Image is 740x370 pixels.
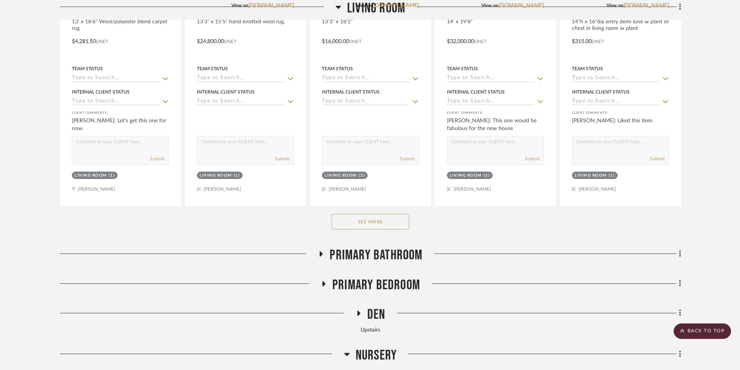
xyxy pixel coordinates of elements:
input: Type to Search… [322,98,410,106]
span: Primary Bedroom [332,277,420,294]
div: (1) [234,173,240,179]
div: Living Room [75,173,107,179]
div: (1) [109,173,115,179]
input: Type to Search… [72,98,160,106]
div: (1) [484,173,490,179]
span: View on [606,3,624,8]
div: Living Room [575,173,607,179]
div: Team Status [572,65,603,72]
div: Team Status [322,65,353,72]
span: View on [481,3,499,8]
div: Living Room [200,173,232,179]
a: [DOMAIN_NAME] [373,3,419,8]
button: Submit [650,155,665,162]
div: Internal Client Status [447,89,505,96]
input: Type to Search… [447,75,535,82]
span: Nursery [356,347,397,364]
div: Internal Client Status [72,89,130,96]
div: [PERSON_NAME]: This one would be fabulous for the new house [447,117,544,132]
span: View on [356,3,373,8]
div: [PERSON_NAME]: Liked this item. [572,117,669,132]
span: Primary Bathroom [330,247,422,264]
input: Type to Search… [72,75,160,82]
div: Upstairs [60,326,681,335]
a: [DOMAIN_NAME] [624,3,669,8]
input: Type to Search… [572,98,660,106]
a: [DOMAIN_NAME] [248,3,294,8]
input: Type to Search… [197,75,285,82]
a: [DOMAIN_NAME] [499,3,544,8]
div: (1) [359,173,365,179]
button: Submit [275,155,290,162]
input: Type to Search… [197,98,285,106]
button: See More [332,214,409,229]
div: Team Status [72,65,103,72]
div: Living Room [325,173,357,179]
div: Team Status [197,65,228,72]
input: Type to Search… [322,75,410,82]
button: Submit [525,155,540,162]
div: Internal Client Status [197,89,255,96]
span: Den [367,306,386,323]
div: Internal Client Status [572,89,630,96]
button: Submit [400,155,415,162]
button: Submit [150,155,165,162]
span: View on [231,3,248,8]
div: (1) [609,173,615,179]
div: [PERSON_NAME]: Let's get this one for now. [72,117,169,132]
div: Internal Client Status [322,89,380,96]
scroll-to-top-button: BACK TO TOP [674,323,731,339]
input: Type to Search… [572,75,660,82]
div: Team Status [447,65,478,72]
input: Type to Search… [447,98,535,106]
div: Living Room [450,173,482,179]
